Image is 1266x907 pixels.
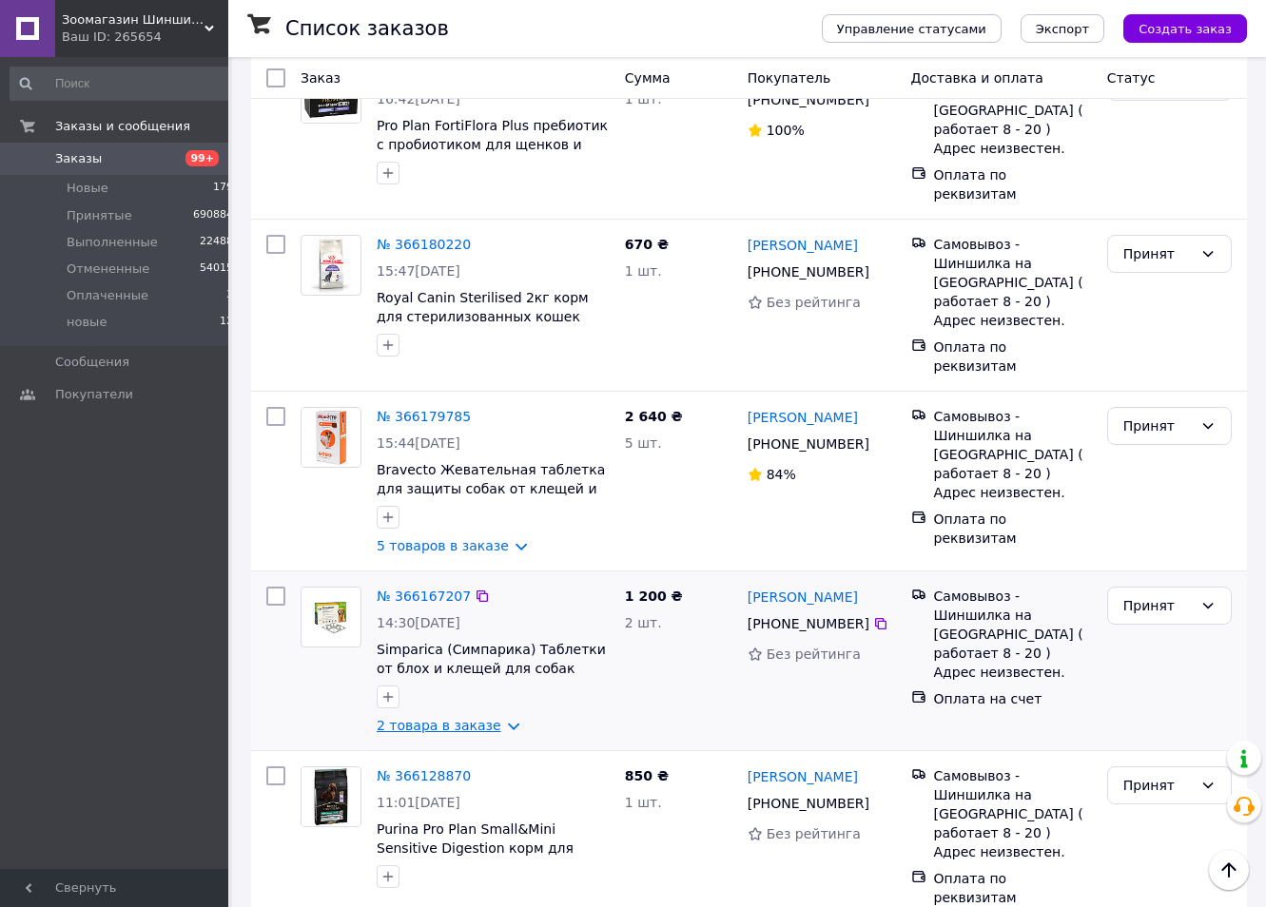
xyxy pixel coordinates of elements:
[934,483,1092,502] div: Адрес неизвестен.
[377,409,471,424] a: № 366179785
[302,598,360,636] img: Фото товару
[748,767,858,786] a: [PERSON_NAME]
[55,386,133,403] span: Покупатели
[301,766,361,827] a: Фото товару
[302,408,360,467] img: Фото товару
[934,842,1092,861] div: Адрес неизвестен.
[377,795,460,810] span: 11:01[DATE]
[934,869,1092,907] div: Оплата по реквизитам
[934,311,1092,330] div: Адрес неизвестен.
[625,768,669,783] span: 850 ₴
[55,354,129,371] span: Сообщения
[625,435,662,451] span: 5 шт.
[200,261,233,278] span: 54015
[55,118,190,135] span: Заказы и сообщения
[1209,850,1249,890] button: Наверх
[377,821,602,894] a: Purina Pro Plan Small&Mini Sensitive Digestion корм для собак с чувствительным пищеварением 2,5 к...
[1139,22,1232,36] span: Создать заказ
[226,287,233,304] span: 3
[377,435,460,451] span: 15:44[DATE]
[377,118,608,171] a: Pro Plan FortiFlora Plus пребиотик с пробиотиком для щенков и собак (30шт)
[377,263,460,279] span: 15:47[DATE]
[62,11,205,29] span: Зоомагазин Шиншилка - Дискаунтер зоотоваров.Корма для кошек и собак. Ветеринарная аптека
[767,646,861,662] span: Без рейтинга
[625,409,683,424] span: 2 640 ₴
[67,234,158,251] span: Выполненные
[1123,595,1193,616] div: Принят
[220,314,233,331] span: 12
[625,795,662,810] span: 1 шт.
[185,150,219,166] span: 99+
[625,91,662,106] span: 1 шт.
[934,63,1092,139] div: Самовывоз - Шиншилка на [GEOGRAPHIC_DATA] ( работает 8 - 20 )
[744,431,873,457] div: [PHONE_NUMBER]
[213,180,233,197] span: 179
[625,263,662,279] span: 1 шт.
[193,207,233,224] span: 690884
[934,165,1092,203] div: Оплата по реквизитам
[377,538,509,553] a: 5 товаров в заказе
[377,237,471,252] a: № 366180220
[1104,20,1247,35] a: Создать заказ
[934,235,1092,311] div: Самовывоз - Шиншилка на [GEOGRAPHIC_DATA] ( работает 8 - 20 )
[744,790,873,817] div: [PHONE_NUMBER]
[301,407,361,468] a: Фото товару
[748,236,858,255] a: [PERSON_NAME]
[767,123,805,138] span: 100%
[744,259,873,285] div: [PHONE_NUMBER]
[377,642,606,695] a: Simparica (Симпарика) Таблетки от блох и клещей для собак весом от 20 до 40 кг (3шт)
[377,768,471,783] a: № 366128870
[934,510,1092,548] div: Оплата по реквизитам
[1036,22,1089,36] span: Экспорт
[767,826,861,841] span: Без рейтинга
[822,14,1002,43] button: Управление статусами
[934,407,1092,483] div: Самовывоз - Шиншилка на [GEOGRAPHIC_DATA] ( работает 8 - 20 )
[767,295,861,310] span: Без рейтинга
[10,67,235,101] input: Поиск
[62,29,228,46] div: Ваш ID: 265654
[55,150,102,167] span: Заказы
[934,338,1092,376] div: Оплата по реквизитам
[310,236,352,295] img: Фото товару
[67,287,148,304] span: Оплаченные
[1021,14,1104,43] button: Экспорт
[67,314,107,331] span: новые
[744,87,873,113] div: [PHONE_NUMBER]
[377,290,589,324] a: Royal Canin Sterilised 2кг корм для стерилизованных кошек
[285,17,449,40] h1: Список заказов
[1123,14,1247,43] button: Создать заказ
[377,91,460,106] span: 16:42[DATE]
[837,22,986,36] span: Управление статусами
[377,462,605,515] a: Bravecto Жевательная таблетка для защиты собак от клещей и блох 4,5 -10 кг
[301,235,361,296] a: Фото товару
[67,207,132,224] span: Принятые
[934,689,1092,708] div: Оплата на счет
[200,234,233,251] span: 22488
[1123,415,1193,436] div: Принят
[301,587,361,647] a: Фото товару
[934,663,1092,682] div: Адрес неизвестен.
[377,589,471,604] a: № 366167207
[625,589,683,604] span: 1 200 ₴
[911,70,1043,86] span: Доставка и оплата
[1123,775,1193,796] div: Принят
[748,588,858,607] a: [PERSON_NAME]
[625,615,662,630] span: 2 шт.
[767,467,796,482] span: 84%
[748,70,831,86] span: Покупатель
[934,766,1092,842] div: Самовывоз - Шиншилка на [GEOGRAPHIC_DATA] ( работает 8 - 20 )
[748,408,858,427] a: [PERSON_NAME]
[302,767,360,826] img: Фото товару
[301,70,341,86] span: Заказ
[67,180,108,197] span: Новые
[1123,243,1193,264] div: Принят
[625,237,669,252] span: 670 ₴
[377,615,460,630] span: 14:30[DATE]
[744,610,873,637] div: [PHONE_NUMBER]
[934,587,1092,663] div: Самовывоз - Шиншилка на [GEOGRAPHIC_DATA] ( работает 8 - 20 )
